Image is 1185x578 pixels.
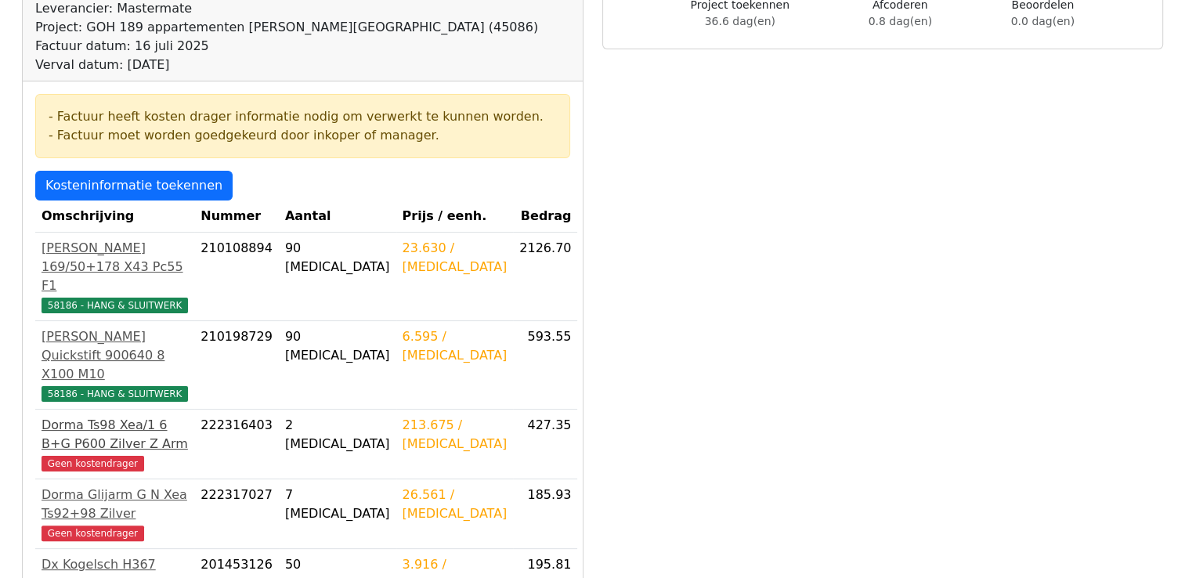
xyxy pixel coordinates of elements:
[42,486,188,523] div: Dorma Glijarm G N Xea Ts92+98 Zilver
[285,486,390,523] div: 7 [MEDICAL_DATA]
[194,479,279,549] td: 222317027
[194,200,279,233] th: Nummer
[42,239,188,314] a: [PERSON_NAME] 169/50+178 X43 Pc55 F158186 - HANG & SLUITWERK
[42,526,144,541] span: Geen kostendrager
[42,327,188,384] div: [PERSON_NAME] Quickstift 900640 8 X100 M10
[705,15,775,27] span: 36.6 dag(en)
[194,410,279,479] td: 222316403
[869,15,932,27] span: 0.8 dag(en)
[35,18,538,37] div: Project: GOH 189 appartementen [PERSON_NAME][GEOGRAPHIC_DATA] (45086)
[42,239,188,295] div: [PERSON_NAME] 169/50+178 X43 Pc55 F1
[396,200,514,233] th: Prijs / eenh.
[194,321,279,410] td: 210198729
[35,56,538,74] div: Verval datum: [DATE]
[513,479,577,549] td: 185.93
[513,321,577,410] td: 593.55
[513,200,577,233] th: Bedrag
[1011,15,1075,27] span: 0.0 dag(en)
[285,239,390,276] div: 90 [MEDICAL_DATA]
[285,327,390,365] div: 90 [MEDICAL_DATA]
[403,327,508,365] div: 6.595 / [MEDICAL_DATA]
[42,327,188,403] a: [PERSON_NAME] Quickstift 900640 8 X100 M1058186 - HANG & SLUITWERK
[49,107,557,126] div: - Factuur heeft kosten drager informatie nodig om verwerkt te kunnen worden.
[513,410,577,479] td: 427.35
[35,37,538,56] div: Factuur datum: 16 juli 2025
[403,416,508,453] div: 213.675 / [MEDICAL_DATA]
[49,126,557,145] div: - Factuur moet worden goedgekeurd door inkoper of manager.
[513,233,577,321] td: 2126.70
[403,486,508,523] div: 26.561 / [MEDICAL_DATA]
[42,486,188,542] a: Dorma Glijarm G N Xea Ts92+98 ZilverGeen kostendrager
[42,416,188,453] div: Dorma Ts98 Xea/1 6 B+G P600 Zilver Z Arm
[35,171,233,200] a: Kosteninformatie toekennen
[194,233,279,321] td: 210108894
[42,298,188,313] span: 58186 - HANG & SLUITWERK
[42,416,188,472] a: Dorma Ts98 Xea/1 6 B+G P600 Zilver Z ArmGeen kostendrager
[35,200,194,233] th: Omschrijving
[403,239,508,276] div: 23.630 / [MEDICAL_DATA]
[42,456,144,471] span: Geen kostendrager
[279,200,396,233] th: Aantal
[42,386,188,402] span: 58186 - HANG & SLUITWERK
[285,416,390,453] div: 2 [MEDICAL_DATA]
